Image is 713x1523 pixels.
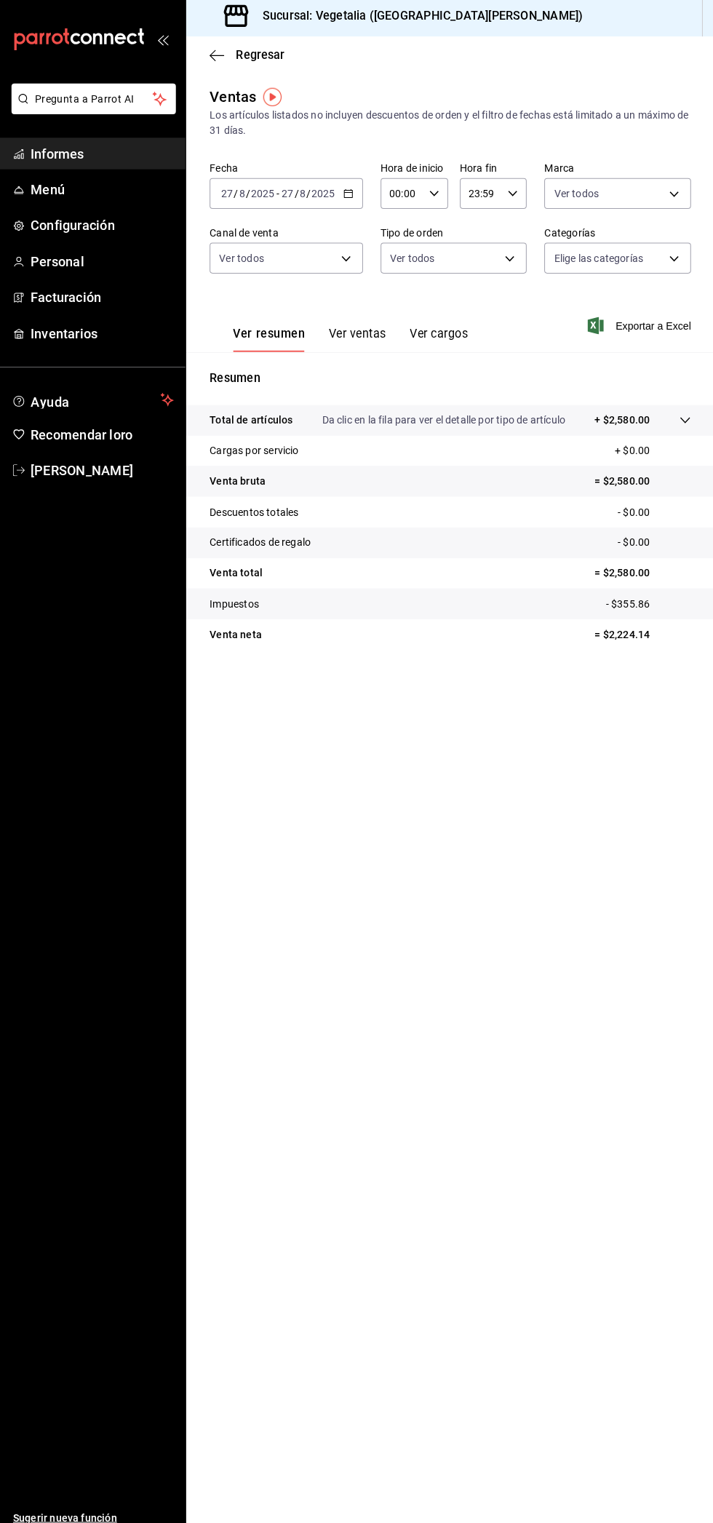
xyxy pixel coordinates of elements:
[35,292,105,307] font: Facturación
[265,13,583,27] font: Sucursal: Vegetalia ([GEOGRAPHIC_DATA][PERSON_NAME])
[35,185,69,200] font: Menú
[617,536,649,548] font: - $0.00
[382,230,445,242] font: Tipo de orden
[212,536,313,548] font: Certificados de regalo
[212,506,300,518] font: Descuentos totales
[544,230,594,242] font: Categorías
[313,191,338,202] input: ----
[212,445,301,457] font: Cargas por servicio
[554,255,642,266] font: Elige las categorías
[212,230,281,242] font: Canal de venta
[35,256,88,271] font: Personal
[236,191,241,202] font: /
[35,149,88,164] font: Informes
[223,191,236,202] input: --
[222,255,266,266] font: Ver todos
[554,191,598,202] font: Ver todos
[39,97,138,108] font: Pregunta a Parrot AI
[212,415,295,426] font: Total de artículos
[594,415,649,426] font: + $2,580.00
[605,597,649,609] font: - $355.86
[35,396,74,411] font: Ayuda
[308,191,313,202] font: /
[283,191,296,202] input: --
[241,191,248,202] input: --
[236,328,469,354] div: pestañas de navegación
[212,92,259,109] font: Ventas
[212,166,241,178] font: Fecha
[212,52,287,66] button: Regresar
[614,445,649,457] font: + $0.00
[594,476,649,488] font: = $2,580.00
[212,628,264,640] font: Venta neta
[296,191,300,202] font: /
[411,329,469,343] font: Ver cargos
[544,166,574,178] font: Marca
[615,322,690,333] font: Exportar a Excel
[35,220,119,236] font: Configuración
[35,464,137,479] font: [PERSON_NAME]
[590,319,690,336] button: Exportar a Excel
[212,567,265,578] font: Venta total
[617,506,649,518] font: - $0.00
[594,567,649,578] font: = $2,580.00
[212,113,688,140] font: Los artículos listados no incluyen descuentos de orden y el filtro de fechas está limitado a un m...
[252,191,277,202] input: ----
[160,38,172,49] button: abrir_cajón_menú
[279,191,282,202] font: -
[330,329,388,343] font: Ver ventas
[324,415,565,426] font: Da clic en la fila para ver el detalle por tipo de artículo
[594,628,649,640] font: = $2,224.14
[266,92,284,110] img: Marcador de información sobre herramientas
[212,373,263,386] font: Resumen
[17,1503,121,1515] font: Sugerir nueva función
[236,329,307,343] font: Ver resumen
[35,327,101,343] font: Inventarios
[16,87,179,118] button: Pregunta a Parrot AI
[461,166,498,178] font: Hora fin
[212,476,268,488] font: Venta bruta
[301,191,308,202] input: --
[391,255,436,266] font: Ver todos
[382,166,445,178] font: Hora de inicio
[239,52,287,66] font: Regresar
[212,597,261,609] font: Impuestos
[248,191,252,202] font: /
[35,428,136,443] font: Recomendar loro
[10,106,179,121] a: Pregunta a Parrot AI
